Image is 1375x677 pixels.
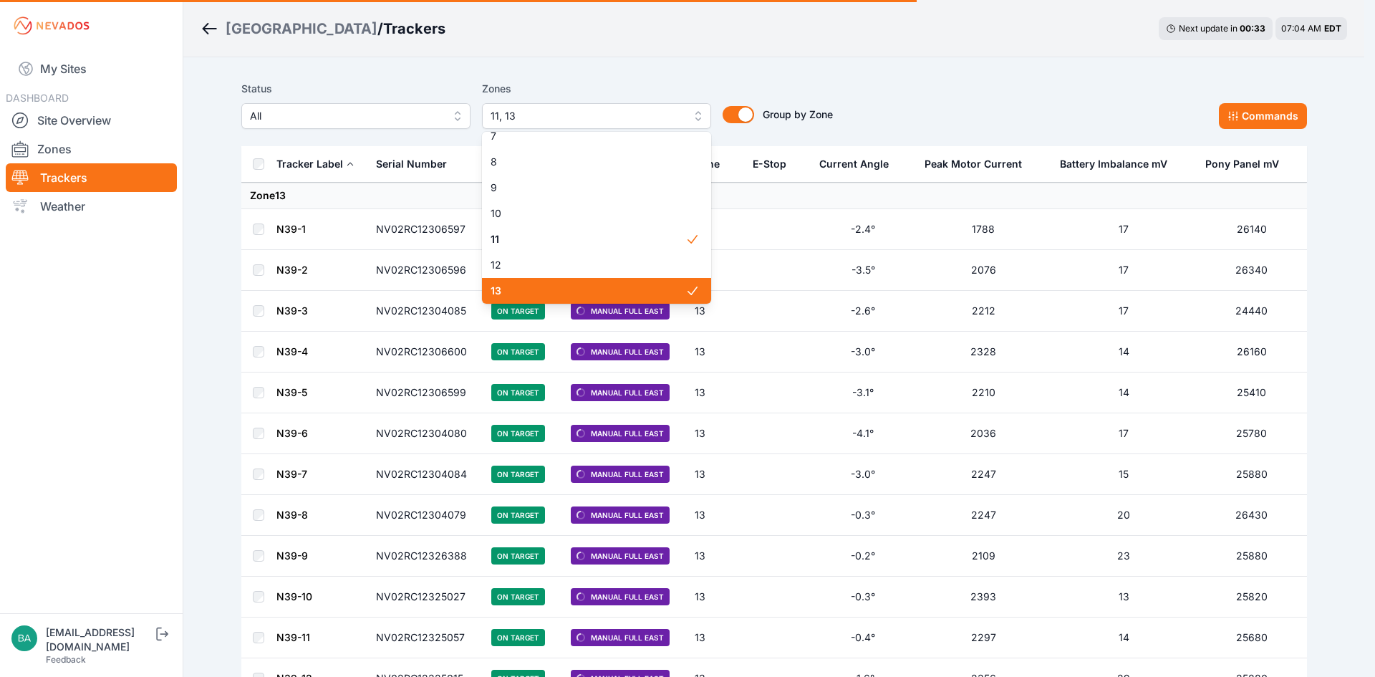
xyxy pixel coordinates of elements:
[491,284,685,298] span: 13
[491,232,685,246] span: 11
[491,107,682,125] span: 11, 13
[491,155,685,169] span: 8
[482,103,711,129] button: 11, 13
[482,132,711,304] div: 11, 13
[491,258,685,272] span: 12
[491,206,685,221] span: 10
[491,129,685,143] span: 7
[491,181,685,195] span: 9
